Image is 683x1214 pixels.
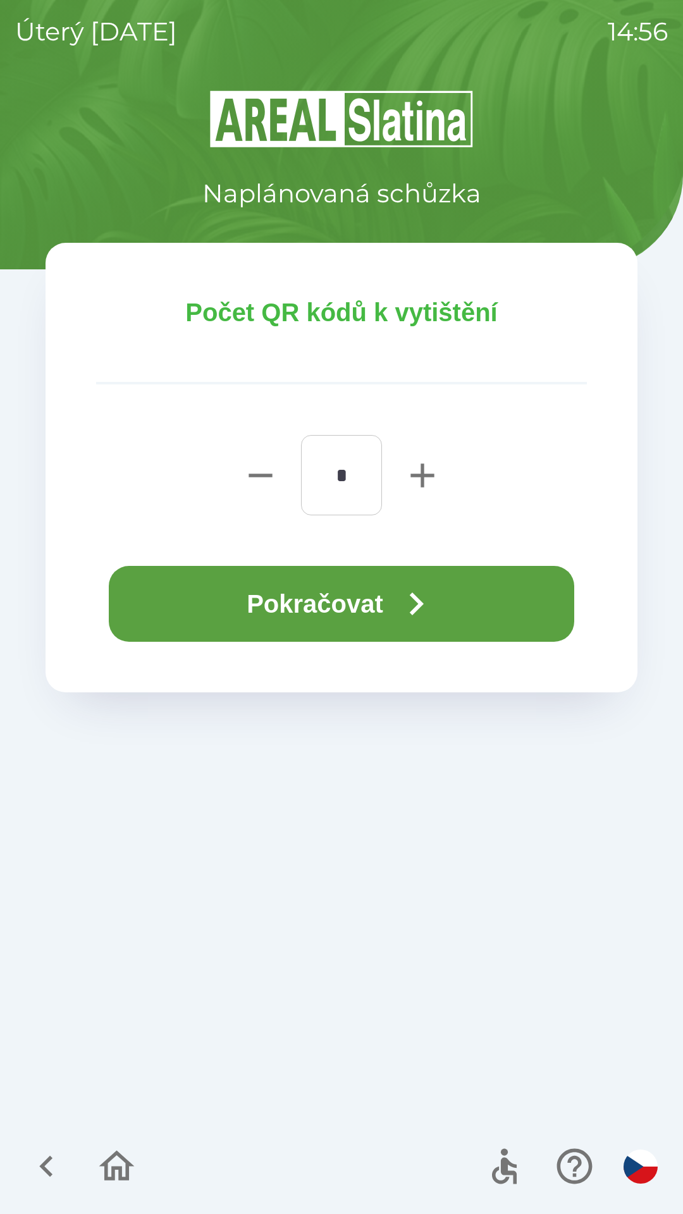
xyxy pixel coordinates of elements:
p: 14:56 [608,13,668,51]
img: Logo [46,89,637,149]
img: cs flag [624,1150,658,1184]
p: úterý [DATE] [15,13,177,51]
button: Pokračovat [109,566,574,642]
p: Počet QR kódů k vytištění [96,293,587,331]
p: Naplánovaná schůzka [202,175,481,212]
